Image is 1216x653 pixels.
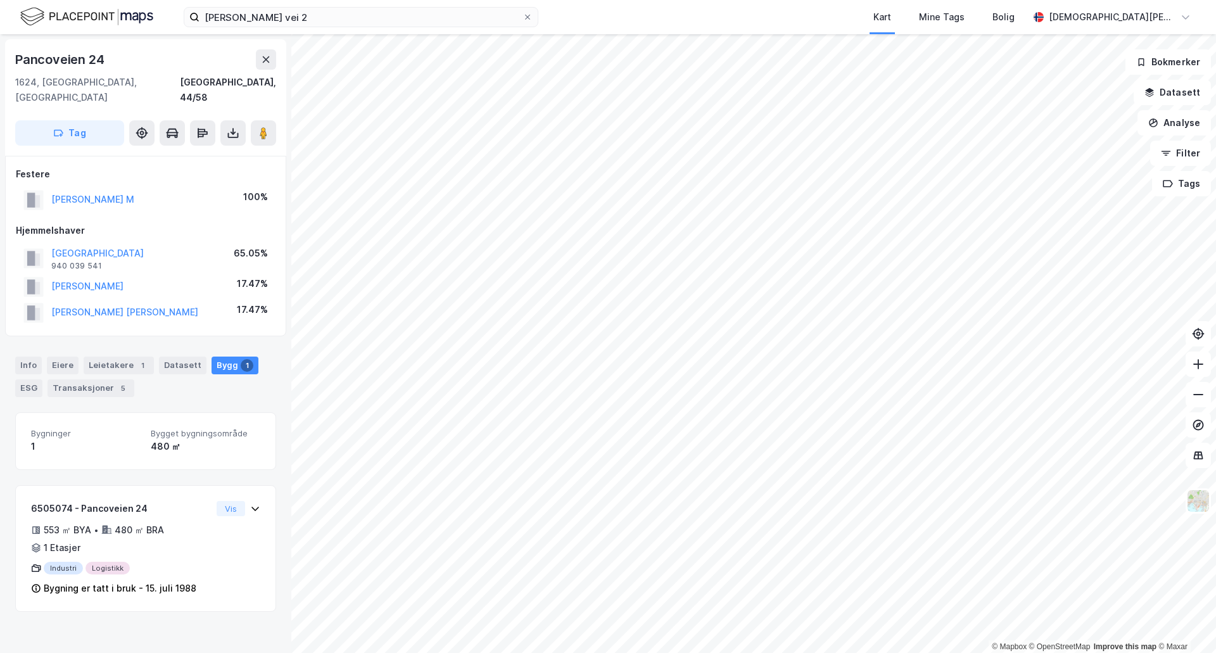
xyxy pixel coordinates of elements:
[919,10,965,25] div: Mine Tags
[44,540,80,555] div: 1 Etasjer
[31,439,141,454] div: 1
[1125,49,1211,75] button: Bokmerker
[136,359,149,372] div: 1
[47,379,134,397] div: Transaksjoner
[16,167,275,182] div: Festere
[15,75,180,105] div: 1624, [GEOGRAPHIC_DATA], [GEOGRAPHIC_DATA]
[237,276,268,291] div: 17.47%
[51,261,102,271] div: 940 039 541
[243,189,268,205] div: 100%
[1134,80,1211,105] button: Datasett
[15,49,106,70] div: Pancoveien 24
[31,428,141,439] span: Bygninger
[1137,110,1211,136] button: Analyse
[94,525,99,535] div: •
[16,223,275,238] div: Hjemmelshaver
[1153,592,1216,653] iframe: Chat Widget
[117,382,129,395] div: 5
[234,246,268,261] div: 65.05%
[44,581,196,596] div: Bygning er tatt i bruk - 15. juli 1988
[180,75,276,105] div: [GEOGRAPHIC_DATA], 44/58
[199,8,522,27] input: Søk på adresse, matrikkel, gårdeiere, leietakere eller personer
[873,10,891,25] div: Kart
[1150,141,1211,166] button: Filter
[992,10,1015,25] div: Bolig
[1029,642,1091,651] a: OpenStreetMap
[115,523,164,538] div: 480 ㎡ BRA
[44,523,91,538] div: 553 ㎡ BYA
[1186,489,1210,513] img: Z
[1153,592,1216,653] div: Kontrollprogram for chat
[217,501,245,516] button: Vis
[992,642,1027,651] a: Mapbox
[15,357,42,374] div: Info
[1094,642,1156,651] a: Improve this map
[1152,171,1211,196] button: Tags
[20,6,153,28] img: logo.f888ab2527a4732fd821a326f86c7f29.svg
[237,302,268,317] div: 17.47%
[15,379,42,397] div: ESG
[241,359,253,372] div: 1
[31,501,212,516] div: 6505074 - Pancoveien 24
[151,439,260,454] div: 480 ㎡
[159,357,206,374] div: Datasett
[212,357,258,374] div: Bygg
[1049,10,1175,25] div: [DEMOGRAPHIC_DATA][PERSON_NAME]
[84,357,154,374] div: Leietakere
[47,357,79,374] div: Eiere
[15,120,124,146] button: Tag
[151,428,260,439] span: Bygget bygningsområde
